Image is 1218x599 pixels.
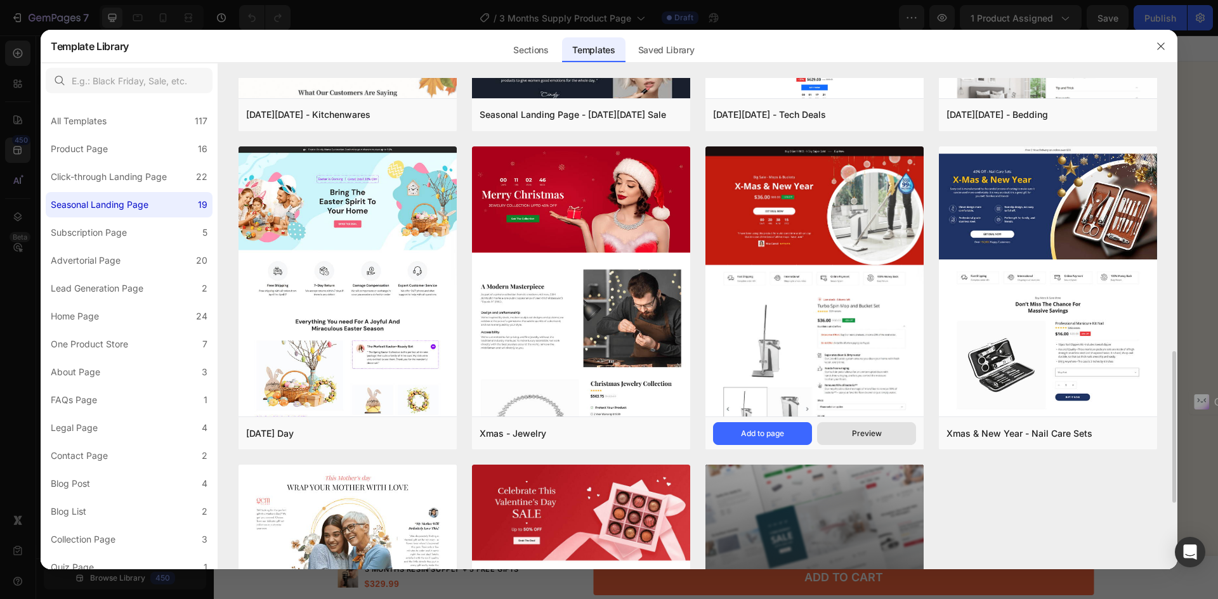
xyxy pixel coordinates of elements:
[196,169,207,184] div: 22
[150,541,307,557] div: $329.99
[817,422,916,445] button: Preview
[46,68,213,93] input: E.g.: Black Friday, Sale, etc.
[480,426,546,441] div: Xmas - Jewelry
[196,253,207,268] div: 20
[150,527,307,541] h1: 3 Months Resin Supply + 5 FREE Gifts
[655,140,806,150] p: Trusted by 12,400+ Happy Customers!
[852,428,882,439] div: Preview
[722,293,776,308] div: Shopify App
[51,281,143,296] div: Lead Generation Page
[51,364,100,380] div: About Page
[594,77,883,134] h1: 3 Months Resin Supply + 5 FREE Gifts
[51,141,108,157] div: Product Page
[51,309,99,324] div: Home Page
[51,30,129,63] h2: Template Library
[708,375,769,393] div: BUY IT NOW
[379,524,880,560] button: ADD TO CART
[202,225,207,240] div: 5
[196,309,207,324] div: 24
[51,169,167,184] div: Click-through Landing Page
[204,560,207,575] div: 1
[730,165,774,176] pre: Save 45%
[51,337,128,352] div: One Product Store
[703,336,774,349] div: ADD TO CART
[51,225,127,240] div: Subscription Page
[246,426,294,441] div: [DATE] Day
[202,532,207,547] div: 3
[51,532,115,547] div: Collection Page
[594,326,883,359] button: ADD TO CART
[676,160,720,181] div: $599.99
[628,239,872,264] p: Setup options like colors, sizes with product variant.
[594,411,883,439] img: gempages_566874438180537253-558cc8a3-ca9d-4acc-972c-31f301e57da1.webp
[202,337,207,352] div: 7
[202,476,207,491] div: 4
[599,190,740,221] button: Recharge Subscriptions
[946,107,1048,122] div: [DATE][DATE] - Bedding
[51,448,108,463] div: Contact Page
[51,476,90,491] div: Blog Post
[653,253,700,262] span: or
[562,37,625,63] div: Templates
[202,281,207,296] div: 2
[51,113,107,129] div: All Templates
[198,197,207,212] div: 19
[51,197,148,212] div: Seasonal Landing Page
[51,560,94,575] div: Quiz Page
[246,107,370,122] div: [DATE][DATE] - Kitchenwares
[51,253,121,268] div: Advertorial Page
[202,364,207,380] div: 3
[628,37,705,63] div: Saved Library
[713,107,826,122] div: [DATE][DATE] - Tech Deals
[480,107,666,122] div: Seasonal Landing Page - [DATE][DATE] Sale
[665,253,700,262] span: sync data
[202,448,207,463] div: 2
[612,461,672,475] p: Product Info
[946,426,1092,441] div: Xmas & New Year - Nail Care Sets
[1175,537,1205,567] div: Open Intercom Messenger
[51,392,97,408] div: FAQs Page
[51,420,98,435] div: Legal Page
[635,198,730,211] div: Recharge Subscriptions
[591,532,669,552] div: ADD TO CART
[202,420,207,435] div: 4
[713,422,812,445] button: Add to page
[195,113,207,129] div: 117
[51,504,86,519] div: Blog List
[612,506,682,520] p: Shipping Time
[594,364,883,403] button: BUY IT NOW
[594,158,666,183] div: $329.99
[503,37,558,63] div: Sections
[204,392,207,408] div: 1
[202,504,207,519] div: 2
[198,141,207,157] div: 16
[741,428,784,439] div: Add to page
